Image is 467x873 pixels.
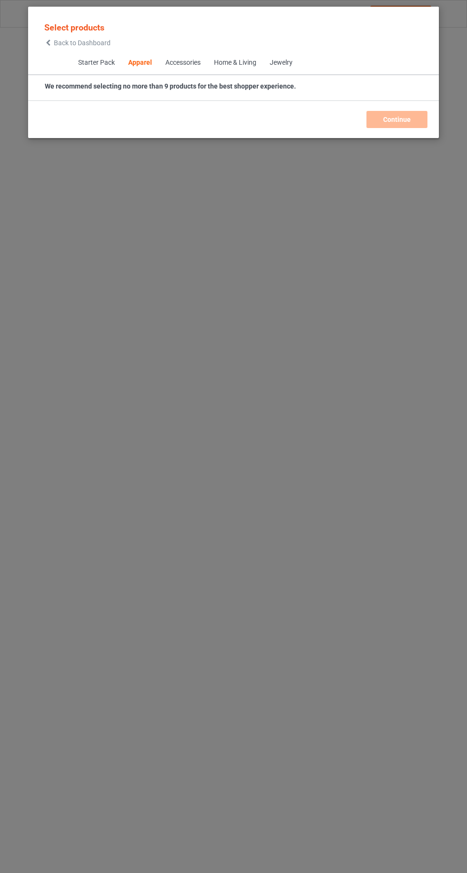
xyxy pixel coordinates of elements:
[213,58,256,68] div: Home & Living
[45,82,296,90] strong: We recommend selecting no more than 9 products for the best shopper experience.
[269,58,292,68] div: Jewelry
[44,22,104,32] span: Select products
[71,51,121,74] span: Starter Pack
[54,39,111,47] span: Back to Dashboard
[165,58,200,68] div: Accessories
[128,58,152,68] div: Apparel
